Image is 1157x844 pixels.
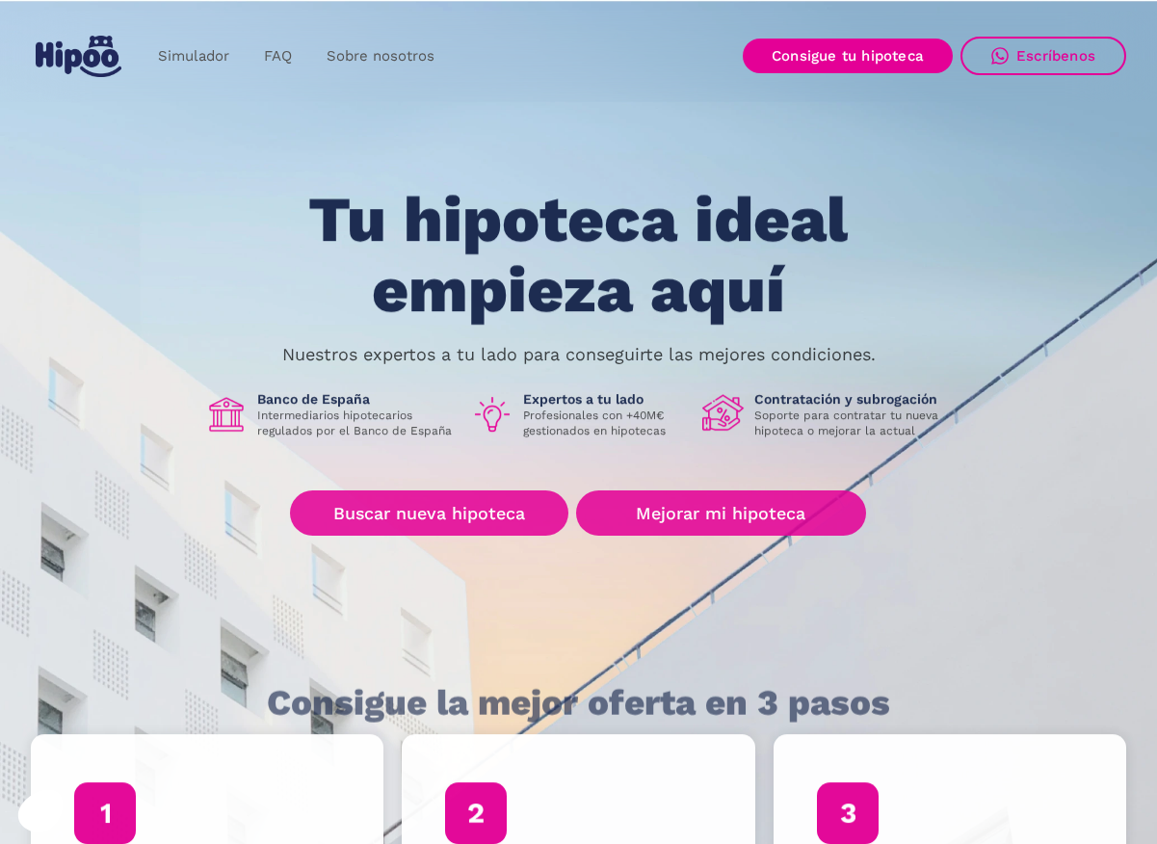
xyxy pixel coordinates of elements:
[213,186,943,326] h1: Tu hipoteca ideal empieza aquí
[960,37,1126,75] a: Escríbenos
[282,347,876,362] p: Nuestros expertos a tu lado para conseguirte las mejores condiciones.
[523,391,687,409] h1: Expertos a tu lado
[257,409,456,439] p: Intermediarios hipotecarios regulados por el Banco de España
[267,683,890,722] h1: Consigue la mejor oferta en 3 pasos
[523,409,687,439] p: Profesionales con +40M€ gestionados en hipotecas
[257,391,456,409] h1: Banco de España
[309,38,452,75] a: Sobre nosotros
[1016,47,1095,65] div: Escríbenos
[290,490,568,536] a: Buscar nueva hipoteca
[247,38,309,75] a: FAQ
[576,490,866,536] a: Mejorar mi hipoteca
[743,39,953,73] a: Consigue tu hipoteca
[754,409,953,439] p: Soporte para contratar tu nueva hipoteca o mejorar la actual
[754,391,953,409] h1: Contratación y subrogación
[31,28,125,85] a: home
[141,38,247,75] a: Simulador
